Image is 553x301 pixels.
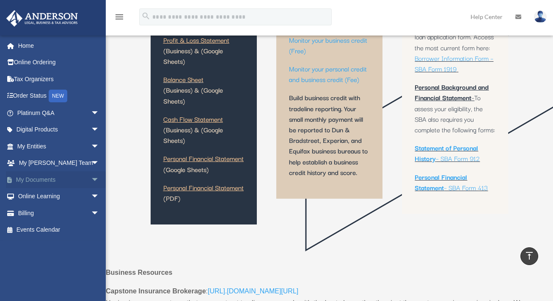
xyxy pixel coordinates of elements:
p: (PDF) [163,182,244,203]
span: arrow_drop_down [91,188,108,205]
a: Digital Productsarrow_drop_down [6,121,112,138]
a: Platinum Q&Aarrow_drop_down [6,104,112,121]
i: vertical_align_top [524,251,534,261]
span: arrow_drop_down [91,104,108,122]
a: vertical_align_top [520,247,538,265]
a: menu [114,15,124,22]
a: [URL].[DOMAIN_NAME][URL] [208,287,298,299]
a: My Documentsarrow_drop_down [6,171,112,188]
span: arrow_drop_down [91,138,108,155]
a: Monitor your business credit (Free) [289,35,367,60]
b: Personal Background and Financial Statement [415,82,489,102]
a: My Entitiesarrow_drop_down [6,138,112,155]
a: Tax Organizers [6,71,112,88]
span: – SBA Form 912 [436,153,480,163]
span: arrow_drop_down [91,155,108,172]
p: Build business credit with tradeline reporting. Your small monthly payment will be reported to Du... [289,92,370,178]
a: Balance Sheet [163,74,204,88]
a: Borrower Information Form – SBA Form 1919 [415,53,493,78]
a: Billingarrow_drop_down [6,205,112,222]
a: Online Ordering [6,54,112,71]
a: Order StatusNEW [6,88,112,105]
strong: Business Resources [106,269,172,276]
a: My [PERSON_NAME] Teamarrow_drop_down [6,155,112,172]
a: Monitor your personal credit and business credit (Fee) [289,63,367,88]
p: (Business) & (Google Sheets) [163,114,244,153]
div: NEW [49,90,67,102]
span: – [471,92,474,102]
span: To begin the process, you will need to complete an SBA loan application form. Access the most cur... [415,10,494,52]
a: Online Learningarrow_drop_down [6,188,112,205]
i: menu [114,12,124,22]
a: Home [6,37,112,54]
a: Personal Financial Statement– SBA Form 413 [415,172,488,197]
a: Profit & Loss Statement [163,35,229,49]
a: Personal Financial Statement [163,182,244,197]
a: Cash Flow Statement [163,114,223,128]
a: Personal Financial Statement [163,153,244,167]
a: Statement of Personal History– SBA Form 912 [415,142,480,167]
b: Personal Financial Statement [415,172,467,192]
p: (Business) & (Google Sheets) [163,35,244,74]
span: arrow_drop_down [91,205,108,222]
i: search [141,11,151,21]
p: (Business) & (Google Sheets) [163,74,244,114]
a: Events Calendar [6,222,112,238]
span: arrow_drop_down [91,121,108,139]
img: Anderson Advisors Platinum Portal [4,10,80,27]
p: (Google Sheets) [163,153,244,182]
span: arrow_drop_down [91,171,108,189]
span: Cash Flow Statement [163,114,223,124]
span: – SBA Form 413 [444,182,488,192]
b: Statement of Personal History [415,142,478,163]
span: Borrower Information Form – SBA Form 1919 [415,53,493,74]
img: User Pic [534,11,547,23]
span: To assess your eligibility, the SBA also requires you complete the following forms: [415,92,495,134]
strong: Capstone Insurance Brokerage [106,287,206,295]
